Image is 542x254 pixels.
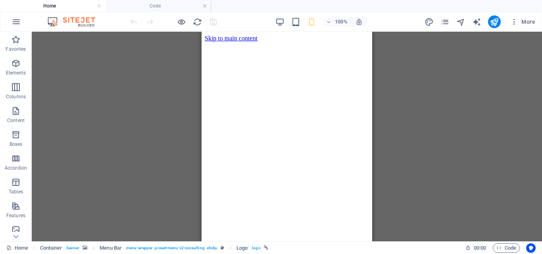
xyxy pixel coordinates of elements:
h4: Code [106,2,211,10]
p: Boxes [10,141,23,147]
span: Click to select. Double-click to edit [236,243,248,253]
span: : [479,245,480,251]
i: Pages (Ctrl+Alt+S) [440,17,450,27]
button: Usercentrics [526,243,536,253]
h6: 100% [335,17,348,27]
button: reload [192,17,202,27]
i: This element is a customizable preset [221,246,224,250]
i: Navigator [456,17,465,27]
p: Tables [9,189,23,195]
p: Elements [6,70,26,76]
p: Accordion [5,165,27,171]
p: Features [6,212,25,219]
span: Click to select. Double-click to edit [40,243,62,253]
span: More [510,18,535,26]
p: Favorites [6,46,26,52]
p: Columns [6,94,26,100]
h6: Session time [465,243,486,253]
span: . menu-wrapper .preset-menu-v2-consulting .sticky [125,243,217,253]
button: design [425,17,434,27]
a: Skip to main content [3,3,56,10]
i: This element contains a background [83,246,87,250]
button: Code [493,243,520,253]
i: On resize automatically adjust zoom level to fit chosen device. [356,18,363,25]
button: publish [488,15,501,28]
button: Click here to leave preview mode and continue editing [177,17,186,27]
button: 100% [323,17,351,27]
span: . logo [251,243,260,253]
span: Click to select. Double-click to edit [100,243,122,253]
a: Click to cancel selection. Double-click to open Pages [6,243,28,253]
nav: breadcrumb [40,243,268,253]
span: 00 00 [474,243,486,253]
button: navigator [456,17,466,27]
i: Reload page [193,17,202,27]
button: pages [440,17,450,27]
i: This element is linked [264,246,268,250]
span: . banner [65,243,79,253]
img: Editor Logo [46,17,105,27]
i: AI Writer [472,17,481,27]
button: More [507,15,538,28]
span: Code [496,243,516,253]
button: text_generator [472,17,482,27]
i: Design (Ctrl+Alt+Y) [425,17,434,27]
i: Publish [490,17,499,27]
p: Content [7,117,25,124]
